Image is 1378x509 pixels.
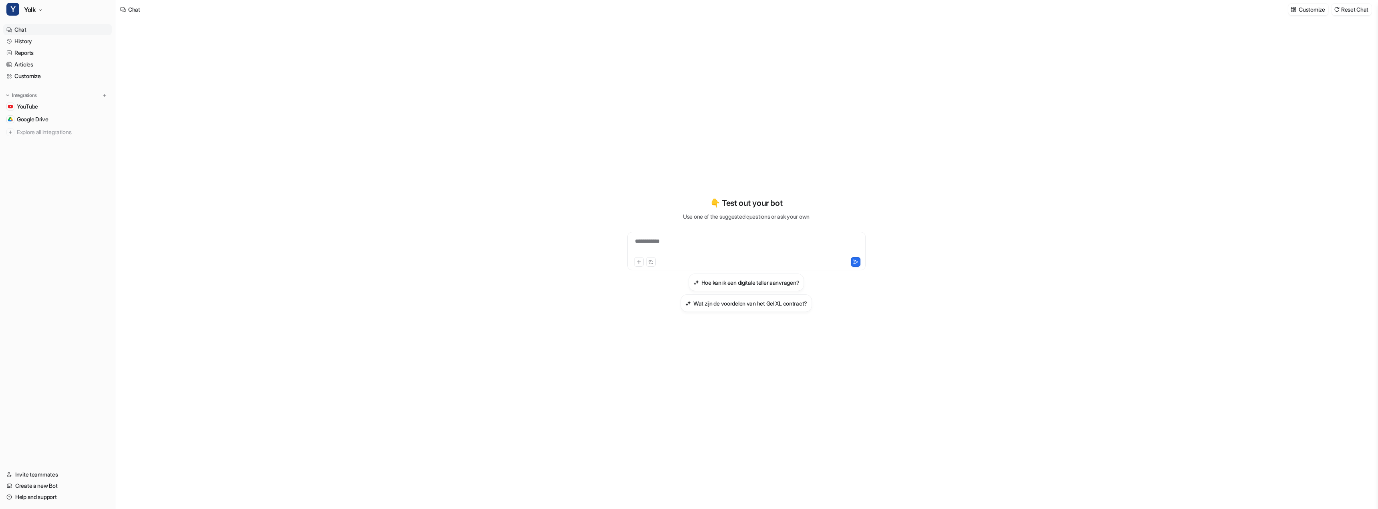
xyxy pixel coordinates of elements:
button: Integrations [3,91,39,99]
a: Google DriveGoogle Drive [3,114,112,125]
button: Reset Chat [1332,4,1372,15]
p: 👇 Test out your bot [710,197,782,209]
p: Customize [1299,5,1325,14]
a: Customize [3,70,112,82]
a: Help and support [3,491,112,503]
img: Hoe kan ik een digitale teller aanvragen? [693,280,699,286]
img: Wat zijn de voordelen van het Gel XL contract? [685,300,691,306]
a: YouTubeYouTube [3,101,112,112]
button: Hoe kan ik een digitale teller aanvragen?Hoe kan ik een digitale teller aanvragen? [689,274,804,291]
h3: Hoe kan ik een digitale teller aanvragen? [701,278,800,287]
img: reset [1334,6,1340,12]
img: menu_add.svg [102,93,107,98]
a: Invite teammates [3,469,112,480]
a: Create a new Bot [3,480,112,491]
p: Integrations [12,92,37,99]
a: History [3,36,112,47]
button: Customize [1288,4,1328,15]
span: Explore all integrations [17,126,109,139]
span: Y [6,3,19,16]
img: Google Drive [8,117,13,122]
span: Yolk [24,4,36,15]
span: Google Drive [17,115,48,123]
button: Wat zijn de voordelen van het Gel XL contract?Wat zijn de voordelen van het Gel XL contract? [681,294,812,312]
img: explore all integrations [6,128,14,136]
span: YouTube [17,103,38,111]
p: Use one of the suggested questions or ask your own [683,212,810,221]
h3: Wat zijn de voordelen van het Gel XL contract? [693,299,807,308]
a: Explore all integrations [3,127,112,138]
a: Chat [3,24,112,35]
img: customize [1291,6,1296,12]
img: expand menu [5,93,10,98]
img: YouTube [8,104,13,109]
div: Chat [128,5,140,14]
a: Reports [3,47,112,58]
a: Articles [3,59,112,70]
